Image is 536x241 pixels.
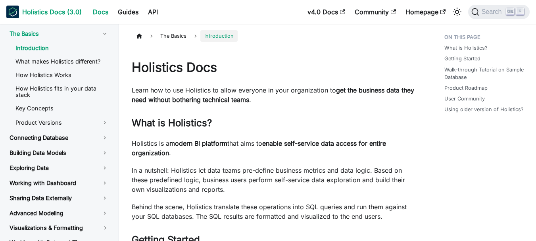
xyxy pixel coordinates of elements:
a: Introduction [9,42,115,54]
a: The Basics [3,27,115,40]
h2: What is Holistics? [132,117,419,132]
a: What makes Holistics different? [9,56,115,67]
p: Learn how to use Holistics to allow everyone in your organization to . [132,85,419,104]
h1: Holistics Docs [132,60,419,75]
a: v4.0 Docs [303,6,350,18]
span: Search [479,8,507,15]
a: API [143,6,163,18]
p: Holistics is a that aims to . [132,139,419,158]
a: Connecting Database [3,131,115,145]
span: Introduction [200,30,238,42]
a: Walk-through Tutorial on Sample Database [444,66,526,81]
a: Working with Dashboard [3,176,115,190]
a: How Holistics Works [9,69,115,81]
span: The Basics [156,30,190,42]
kbd: K [516,8,524,15]
button: Toggle the collapsible sidebar category 'Visualizations & Formatting' [95,222,115,234]
a: Exploring Data [3,161,115,175]
a: Docs [88,6,113,18]
a: Homepage [401,6,450,18]
a: User Community [444,95,485,102]
button: Switch between dark and light mode (currently light mode) [451,6,463,18]
a: Home page [132,30,147,42]
img: Holistics [6,6,19,18]
a: How Holistics fits in your data stack [9,83,115,101]
a: Sharing Data Externally [3,191,115,205]
a: Product Roadmap [444,84,488,92]
p: In a nutshell: Holistics let data teams pre-define business metrics and data logic. Based on thes... [132,166,419,194]
a: Building Data Models [3,146,115,160]
a: Key Concepts [9,102,115,114]
a: Using older version of Holistics? [444,106,524,113]
a: Getting Started [444,55,480,62]
nav: Breadcrumbs [132,30,419,42]
b: Holistics Docs (3.0) [22,7,82,17]
p: Behind the scene, Holistics translate these operations into SQL queries and run them against your... [132,202,419,221]
a: Product Versions [9,116,115,129]
a: What is Holistics? [444,44,488,52]
a: Visualizations & Formatting [3,222,95,234]
a: Advanced Modeling [3,206,115,220]
a: HolisticsHolistics Docs (3.0) [6,6,82,18]
button: Search [468,5,530,19]
a: Guides [113,6,143,18]
a: Community [350,6,401,18]
strong: modern BI platform [169,139,227,147]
